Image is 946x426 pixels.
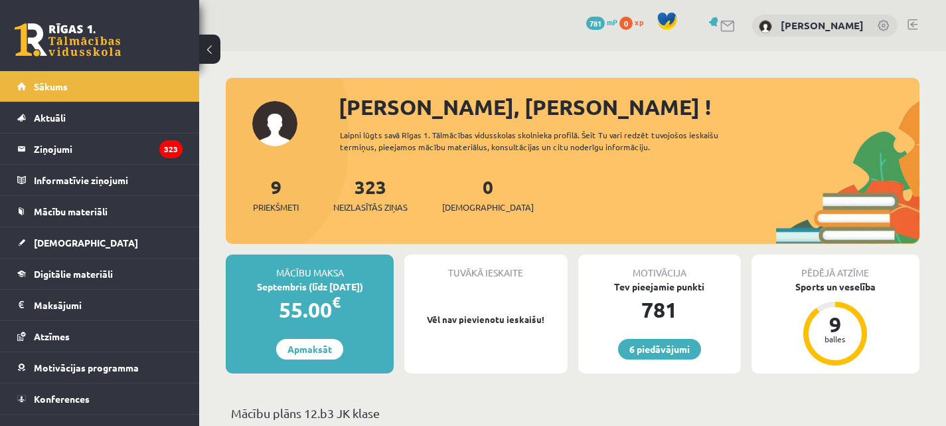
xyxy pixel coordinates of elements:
[34,362,139,373] span: Motivācijas programma
[17,321,183,352] a: Atzīmes
[751,280,919,294] div: Sports un veselība
[442,201,534,214] span: [DEMOGRAPHIC_DATA]
[253,201,299,214] span: Priekšmeti
[578,255,741,280] div: Motivācija
[17,352,183,383] a: Motivācijas programma
[340,129,756,153] div: Laipni lūgts savā Rīgas 1. Tālmācības vidusskolas skolnieka profilā. Šeit Tu vari redzēt tuvojošo...
[17,290,183,320] a: Maksājumi
[333,201,408,214] span: Neizlasītās ziņas
[333,175,408,214] a: 323Neizlasītās ziņas
[442,175,534,214] a: 0[DEMOGRAPHIC_DATA]
[17,165,183,195] a: Informatīvie ziņojumi
[253,175,299,214] a: 9Priekšmeti
[619,17,650,27] a: 0 xp
[231,404,914,422] p: Mācību plāns 12.b3 JK klase
[34,134,183,164] legend: Ziņojumi
[17,196,183,227] a: Mācību materiāli
[159,140,183,158] i: 323
[578,294,741,326] div: 781
[751,255,919,280] div: Pēdējā atzīme
[17,227,183,258] a: [DEMOGRAPHIC_DATA]
[815,314,855,335] div: 9
[17,259,183,289] a: Digitālie materiāli
[759,20,772,33] img: Marta Vanovska
[34,268,113,280] span: Digitālie materiāli
[635,17,643,27] span: xp
[34,290,183,320] legend: Maksājumi
[751,280,919,368] a: Sports un veselība 9 balles
[15,23,121,56] a: Rīgas 1. Tālmācības vidusskola
[411,313,560,326] p: Vēl nav pievienotu ieskaišu!
[781,19,864,32] a: [PERSON_NAME]
[34,165,183,195] legend: Informatīvie ziņojumi
[34,112,66,124] span: Aktuāli
[578,280,741,294] div: Tev pieejamie punkti
[17,102,183,133] a: Aktuāli
[276,339,343,360] a: Apmaksāt
[34,330,70,342] span: Atzīmes
[34,205,108,217] span: Mācību materiāli
[586,17,617,27] a: 781 mP
[17,71,183,102] a: Sākums
[17,383,183,414] a: Konferences
[332,292,341,312] span: €
[619,17,633,30] span: 0
[607,17,617,27] span: mP
[618,339,701,360] a: 6 piedāvājumi
[404,255,567,280] div: Tuvākā ieskaite
[226,255,394,280] div: Mācību maksa
[226,280,394,294] div: Septembris (līdz [DATE])
[34,393,90,405] span: Konferences
[17,134,183,164] a: Ziņojumi323
[586,17,605,30] span: 781
[34,80,68,92] span: Sākums
[34,237,138,249] span: [DEMOGRAPHIC_DATA]
[226,294,394,326] div: 55.00
[815,335,855,343] div: balles
[339,91,919,123] div: [PERSON_NAME], [PERSON_NAME] !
